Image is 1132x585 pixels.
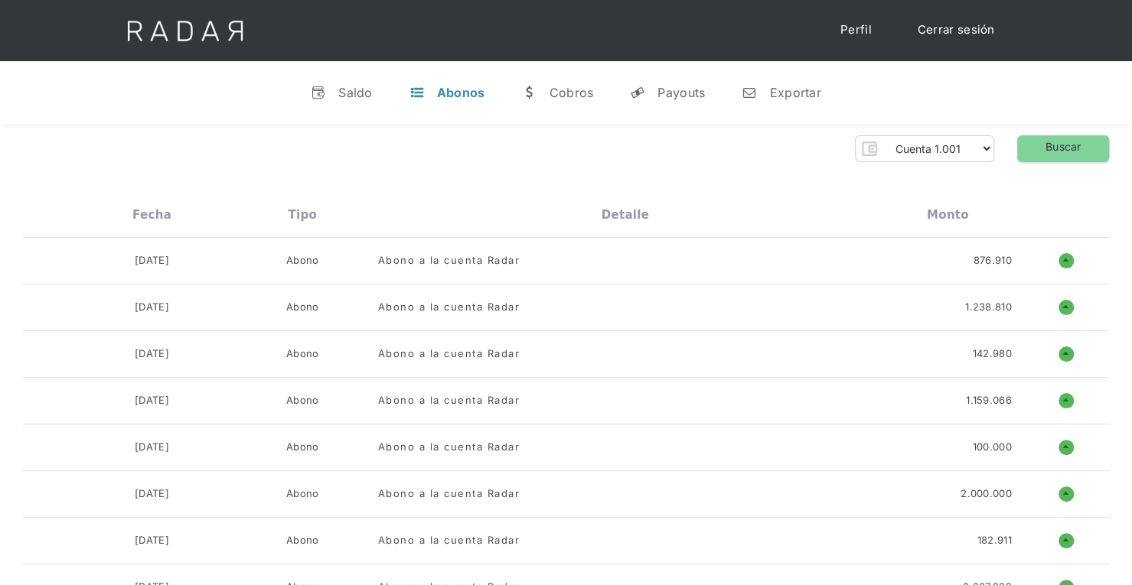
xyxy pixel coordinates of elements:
[602,208,649,222] div: Detalle
[902,15,1010,45] a: Cerrar sesión
[135,440,169,455] div: [DATE]
[378,253,520,268] div: Abono a la cuenta Radar
[135,346,169,362] div: [DATE]
[286,346,319,362] div: Abono
[378,486,520,502] div: Abono a la cuenta Radar
[135,533,169,548] div: [DATE]
[378,393,520,408] div: Abono a la cuenta Radar
[657,85,705,100] div: Payouts
[1059,346,1074,362] h1: o
[1059,486,1074,502] h1: o
[286,440,319,455] div: Abono
[286,533,319,548] div: Abono
[1059,533,1074,548] h1: o
[286,393,319,408] div: Abono
[286,253,319,268] div: Abono
[378,533,520,548] div: Abono a la cuenta Radar
[974,253,1012,268] div: 876.910
[378,440,520,455] div: Abono a la cuenta Radar
[521,85,537,100] div: w
[135,300,169,315] div: [DATE]
[378,300,520,315] div: Abono a la cuenta Radar
[1059,253,1074,268] h1: o
[135,486,169,502] div: [DATE]
[409,85,425,100] div: t
[286,486,319,502] div: Abono
[966,393,1012,408] div: 1.159.066
[135,253,169,268] div: [DATE]
[338,85,373,100] div: Saldo
[927,208,969,222] div: Monto
[973,346,1012,362] div: 142.980
[965,300,1012,315] div: 1.238.810
[825,15,887,45] a: Perfil
[769,85,820,100] div: Exportar
[132,208,171,222] div: Fecha
[1059,440,1074,455] h1: o
[742,85,757,100] div: n
[855,135,994,162] form: Form
[973,440,1012,455] div: 100.000
[288,208,317,222] div: Tipo
[630,85,645,100] div: y
[135,393,169,408] div: [DATE]
[378,346,520,362] div: Abono a la cuenta Radar
[961,486,1012,502] div: 2.000.000
[1059,300,1074,315] h1: o
[1017,135,1109,162] a: Buscar
[311,85,326,100] div: v
[286,300,319,315] div: Abono
[1059,393,1074,408] h1: o
[977,533,1012,548] div: 182.911
[437,85,485,100] div: Abonos
[549,85,593,100] div: Cobros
